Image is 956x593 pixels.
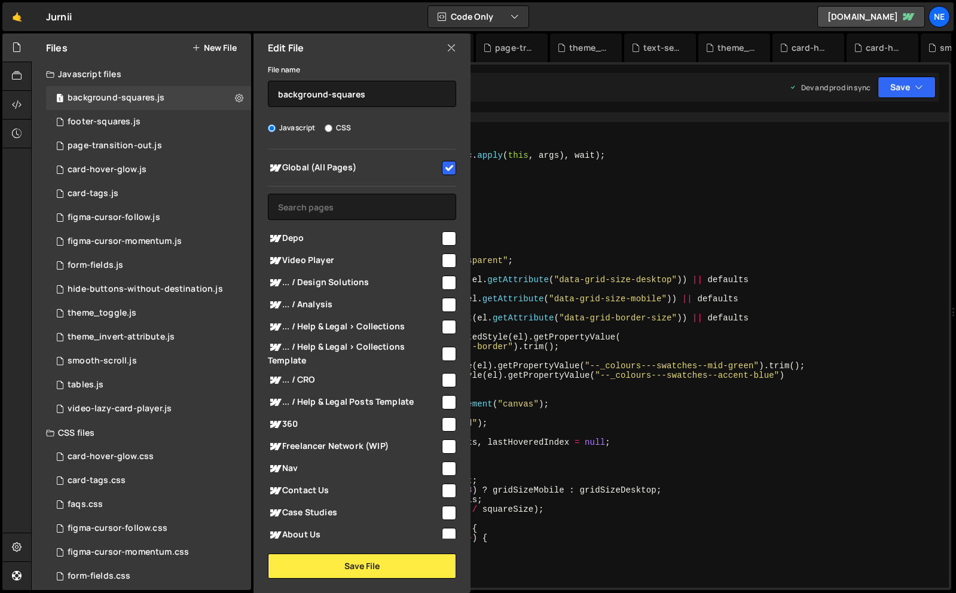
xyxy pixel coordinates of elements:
div: 16694/46845.css [46,469,251,493]
div: 16694/46743.css [46,516,251,540]
div: figma-cursor-momentum.js [68,236,182,247]
span: ... / Help & Legal > Collections Template [268,340,440,366]
div: card-hover-glow.js [792,42,830,54]
span: Freelancer Network (WIP) [268,439,440,454]
button: New File [192,43,237,53]
span: Video Player [268,253,440,268]
div: 16694/45609.js [46,349,251,373]
div: text-select-colour.css [643,42,682,54]
a: [DOMAIN_NAME] [817,6,925,27]
span: Contact Us [268,484,440,498]
div: page-transition-out.js [495,42,533,54]
div: faqs.css [68,499,103,510]
div: card-hover-glow.css [68,451,154,462]
div: 16694/45746.css [46,493,251,516]
div: tables.js [68,380,103,390]
input: Search pages [268,194,456,220]
div: card-hover-glow.css [866,42,904,54]
div: card-tags.css [68,475,126,486]
div: card-tags.js [68,188,118,199]
div: form-fields.js [68,260,123,271]
div: theme_invert-attribute.js [717,42,756,54]
div: 16694/47939.js [46,110,251,134]
div: 16694/47634.js [46,158,251,182]
div: 16694/45748.css [46,564,251,588]
div: Dev and prod in sync [789,82,871,93]
div: video-lazy-card-player.js [68,404,172,414]
div: theme_toggle.js [68,308,136,319]
span: Depo [268,231,440,246]
span: 360 [268,417,440,432]
div: 16694/46742.js [46,206,251,230]
button: Save [878,77,936,98]
span: Case Studies [268,506,440,520]
div: 16694/46977.js [46,86,251,110]
div: 16694/45914.js [46,277,251,301]
div: theme_toggle.js [569,42,607,54]
div: 16694/47814.js [46,134,251,158]
span: ... / Help & Legal > Collections [268,320,440,334]
input: Name [268,81,456,107]
label: Javascript [268,122,316,134]
a: Ne [928,6,950,27]
div: CSS files [32,421,251,445]
div: card-hover-glow.js [68,164,146,175]
div: Javascript files [32,62,251,86]
div: 16694/47252.css [46,540,251,564]
span: ... / Help & Legal Posts Template [268,395,440,409]
span: ... / Analysis [268,298,440,312]
div: page-transition-out.js [68,140,162,151]
div: Jurnii [46,10,72,24]
div: background-squares.js [68,93,164,103]
div: figma-cursor-follow.js [68,212,160,223]
span: About Us [268,528,440,542]
div: 16694/46844.js [46,182,251,206]
button: Code Only [428,6,529,27]
div: 16694/45896.js [46,397,251,421]
span: ... / CRO [268,373,440,387]
div: form-fields.css [68,571,130,582]
div: 16694/47250.js [46,373,251,397]
div: 16694/47813.js [46,301,251,325]
input: CSS [325,124,332,132]
label: File name [268,64,300,76]
h2: Edit File [268,41,304,54]
div: 16694/47251.js [46,230,251,253]
div: 16694/47633.css [46,445,251,469]
label: CSS [325,122,351,134]
div: 16694/45608.js [46,253,251,277]
span: Nav [268,461,440,476]
h2: Files [46,41,68,54]
input: Javascript [268,124,276,132]
div: figma-cursor-momentum.css [68,547,189,558]
span: ... / Design Solutions [268,276,440,290]
div: theme_invert-attribute.js [68,332,175,343]
button: Save File [268,554,456,579]
span: 1 [56,94,63,104]
div: smooth-scroll.js [68,356,137,366]
a: 🤙 [2,2,32,31]
div: hide-buttons-without-destination.js [68,284,223,295]
span: Global (All Pages) [268,161,440,175]
div: figma-cursor-follow.css [68,523,167,534]
div: 16694/46553.js [46,325,251,349]
div: footer-squares.js [68,117,141,127]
